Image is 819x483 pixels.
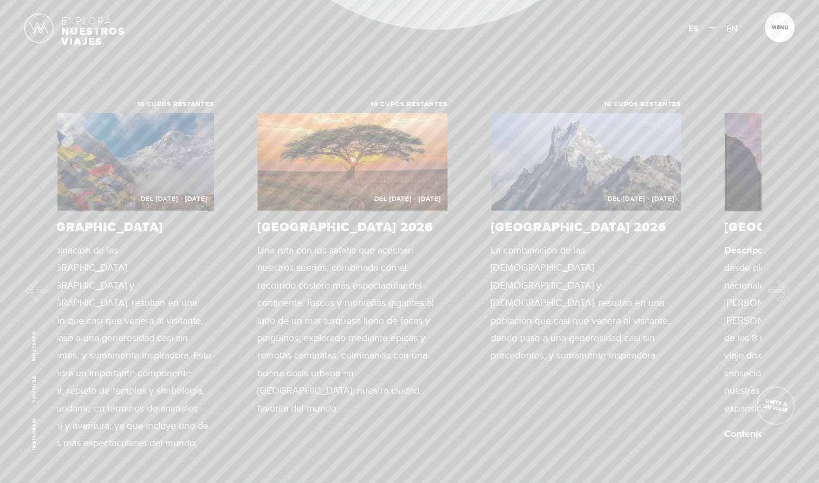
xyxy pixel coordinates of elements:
span: Descripción: [724,245,779,257]
p: Del [DATE] - [DATE] [24,193,214,205]
span: Menu [771,25,789,30]
a: Instagram [31,418,37,450]
p: Del [DATE] - [DATE] [491,193,681,205]
a: 10 cupos restantes SUDÁFRICA 2026 Del [DATE] - [DATE] [GEOGRAPHIC_DATA] 2026 Una ruta con los saf... [257,101,447,426]
button: Next [768,280,790,302]
h2: [GEOGRAPHIC_DATA] [24,221,214,234]
h5: 10 cupos restantes [491,101,681,108]
button: Previous [25,280,47,302]
a: Youtube [31,376,37,403]
h5: 10 cupos restantes [24,101,214,108]
span: Contenido: [724,428,772,440]
h2: [GEOGRAPHIC_DATA] 2026 [491,221,681,234]
h5: 10 cupos restantes [257,101,447,108]
h3: Explorá nuestros viajes [61,16,757,47]
a: EN [726,20,737,37]
a: WhatsApp [31,331,37,361]
p: Una ruta con los safaris que acechan nuestros sueños, combinada con el recorrido costero más espe... [257,242,447,417]
span: Unite a un viaje [756,397,794,414]
p: Del [DATE] - [DATE] [257,193,447,205]
img: Logo [24,14,54,43]
a: ES [688,20,699,37]
span: EN [726,23,737,34]
a: Unite a un viaje [753,384,797,428]
span: ES [688,23,699,34]
h2: [GEOGRAPHIC_DATA] 2026 [257,221,447,234]
p: La combinación de las [DEMOGRAPHIC_DATA] [DEMOGRAPHIC_DATA] y [DEMOGRAPHIC_DATA], resultan en una... [491,242,681,365]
